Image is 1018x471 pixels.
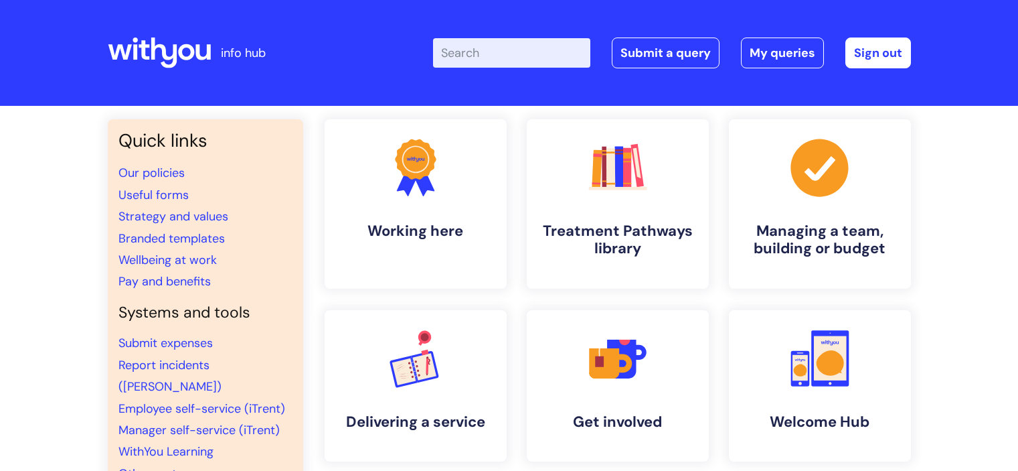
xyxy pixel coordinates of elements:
[118,230,225,247] a: Branded templates
[118,304,292,322] h4: Systems and tools
[729,119,911,289] a: Managing a team, building or budget
[118,401,285,417] a: Employee self-service (iTrent)
[118,130,292,151] h3: Quick links
[433,38,590,68] input: Search
[118,422,280,438] a: Manager self-service (iTrent)
[740,413,900,431] h4: Welcome Hub
[741,38,824,68] a: My queries
[845,38,911,68] a: Sign out
[335,413,496,431] h4: Delivering a service
[433,38,911,68] div: | -
[118,187,189,203] a: Useful forms
[740,222,900,258] h4: Managing a team, building or budget
[221,42,266,64] p: info hub
[325,310,507,462] a: Delivering a service
[118,444,214,460] a: WithYou Learning
[537,413,698,431] h4: Get involved
[118,165,185,181] a: Our policies
[527,310,709,462] a: Get involved
[527,119,709,289] a: Treatment Pathways library
[118,208,228,224] a: Strategy and values
[537,222,698,258] h4: Treatment Pathways library
[118,252,217,268] a: Wellbeing at work
[118,273,211,289] a: Pay and benefits
[118,335,213,351] a: Submit expenses
[335,222,496,240] h4: Working here
[118,357,222,395] a: Report incidents ([PERSON_NAME])
[729,310,911,462] a: Welcome Hub
[612,38,719,68] a: Submit a query
[325,119,507,289] a: Working here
